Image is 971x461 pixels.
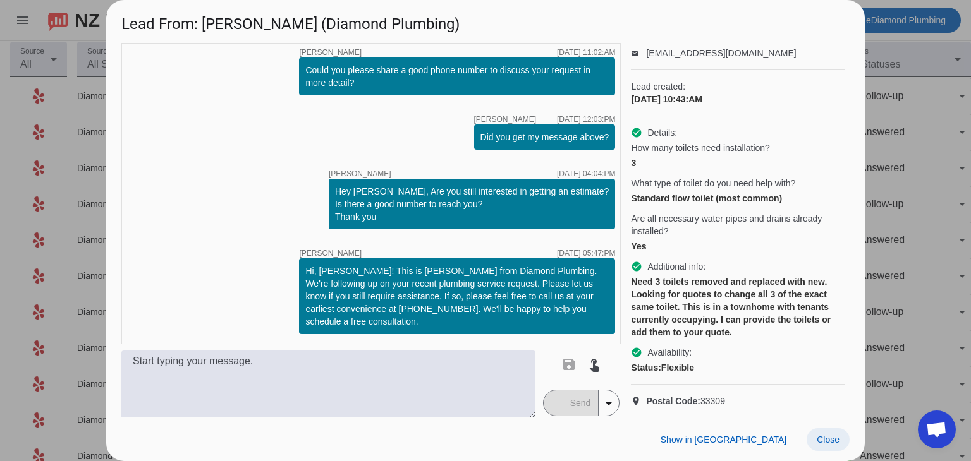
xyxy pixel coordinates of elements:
[631,177,795,189] span: What type of toilet do you need help with?
[601,396,616,411] mat-icon: arrow_drop_down
[631,192,845,205] div: Standard flow toilet (most common)
[557,170,615,177] div: [DATE] 04:04:PM
[631,93,845,105] div: [DATE] 10:43:AM
[587,357,602,372] mat-icon: touch_app
[329,170,391,177] span: [PERSON_NAME]
[646,395,725,407] span: 33309
[631,141,769,154] span: How many toilets need installation?
[557,116,615,123] div: [DATE] 12:03:PM
[661,434,786,445] span: Show in [GEOGRAPHIC_DATA]
[647,126,677,139] span: Details:
[631,50,646,56] mat-icon: email
[631,347,642,358] mat-icon: check_circle
[631,275,845,338] div: Need 3 toilets removed and replaced with new. Looking for quotes to change all 3 of the exact sam...
[631,157,845,169] div: 3
[918,410,956,448] div: Open chat
[647,346,692,359] span: Availability:
[631,240,845,253] div: Yes
[335,185,609,223] div: Hey [PERSON_NAME], Are you still interested in getting an estimate? Is there a good number to rea...
[631,361,845,374] div: Flexible
[631,127,642,138] mat-icon: check_circle
[299,249,362,257] span: [PERSON_NAME]
[807,428,850,451] button: Close
[305,64,609,89] div: Could you please share a good phone number to discuss your request in more detail?​
[631,80,845,93] span: Lead created:
[817,434,840,445] span: Close
[631,396,646,406] mat-icon: location_on
[631,261,642,272] mat-icon: check_circle
[474,116,537,123] span: [PERSON_NAME]
[631,212,845,237] span: Are all necessary water pipes and drains already installed?
[650,428,797,451] button: Show in [GEOGRAPHIC_DATA]
[480,131,609,143] div: Did you get my message above?​
[631,362,661,373] strong: Status:
[646,48,796,58] a: [EMAIL_ADDRESS][DOMAIN_NAME]
[299,49,362,56] span: [PERSON_NAME]
[305,265,609,328] div: Hi, [PERSON_NAME]! This is [PERSON_NAME] from Diamond Plumbing. We're following up on your recent...
[557,49,615,56] div: [DATE] 11:02:AM
[646,396,700,406] strong: Postal Code:
[557,249,615,257] div: [DATE] 05:47:PM
[647,260,705,273] span: Additional info:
